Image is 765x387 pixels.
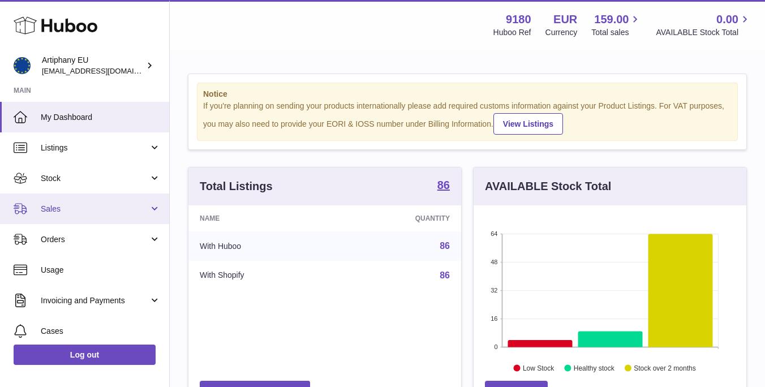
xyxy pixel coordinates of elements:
[42,55,144,76] div: Artiphany EU
[41,143,149,153] span: Listings
[553,12,577,27] strong: EUR
[494,343,497,350] text: 0
[440,270,450,280] a: 86
[41,265,161,276] span: Usage
[188,231,336,261] td: With Huboo
[656,12,751,38] a: 0.00 AVAILABLE Stock Total
[491,315,497,322] text: 16
[41,326,161,337] span: Cases
[41,173,149,184] span: Stock
[41,112,161,123] span: My Dashboard
[716,12,738,27] span: 0.00
[485,179,611,194] h3: AVAILABLE Stock Total
[14,57,31,74] img: artiphany@artiphany.eu
[41,295,149,306] span: Invoicing and Payments
[506,12,531,27] strong: 9180
[437,179,450,191] strong: 86
[203,89,732,100] strong: Notice
[656,27,751,38] span: AVAILABLE Stock Total
[188,205,336,231] th: Name
[634,364,695,372] text: Stock over 2 months
[14,345,156,365] a: Log out
[491,287,497,294] text: 32
[42,66,166,75] span: [EMAIL_ADDRESS][DOMAIN_NAME]
[491,230,497,237] text: 64
[545,27,578,38] div: Currency
[41,204,149,214] span: Sales
[493,27,531,38] div: Huboo Ref
[336,205,461,231] th: Quantity
[493,113,563,135] a: View Listings
[594,12,629,27] span: 159.00
[440,241,450,251] a: 86
[591,27,642,38] span: Total sales
[437,179,450,193] a: 86
[591,12,642,38] a: 159.00 Total sales
[41,234,149,245] span: Orders
[203,101,732,135] div: If you're planning on sending your products internationally please add required customs informati...
[200,179,273,194] h3: Total Listings
[523,364,555,372] text: Low Stock
[188,261,336,290] td: With Shopify
[491,259,497,265] text: 48
[574,364,615,372] text: Healthy stock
